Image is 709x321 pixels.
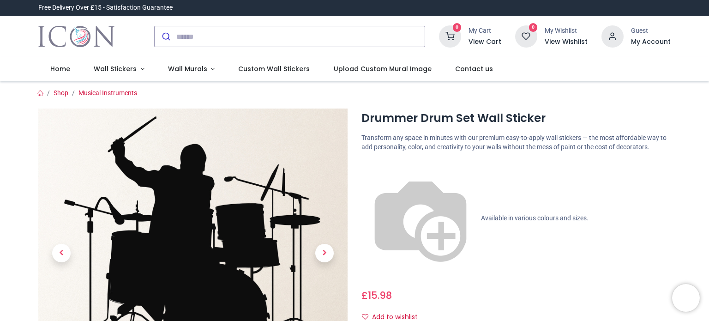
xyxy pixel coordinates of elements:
span: Contact us [455,64,493,73]
a: Wall Stickers [82,57,156,81]
span: £ [361,289,392,302]
span: Wall Stickers [94,64,137,73]
i: Add to wishlist [362,314,368,320]
span: Custom Wall Stickers [238,64,310,73]
span: Home [50,64,70,73]
sup: 0 [529,23,538,32]
h1: Drummer Drum Set Wall Sticker [361,110,671,126]
div: My Cart [469,26,501,36]
a: My Account [631,37,671,47]
div: Free Delivery Over £15 - Satisfaction Guarantee [38,3,173,12]
img: color-wheel.png [361,159,480,278]
a: View Cart [469,37,501,47]
sup: 0 [453,23,462,32]
span: 15.98 [368,289,392,302]
button: Submit [155,26,176,47]
iframe: Brevo live chat [672,284,700,312]
span: Wall Murals [168,64,207,73]
img: Icon Wall Stickers [38,24,114,49]
iframe: Customer reviews powered by Trustpilot [477,3,671,12]
a: 0 [439,32,461,40]
div: Guest [631,26,671,36]
span: Previous [52,244,71,262]
a: Shop [54,89,68,97]
span: Available in various colours and sizes. [481,214,589,221]
a: Musical Instruments [78,89,137,97]
span: Next [315,244,334,262]
a: View Wishlist [545,37,588,47]
a: 0 [515,32,537,40]
p: Transform any space in minutes with our premium easy-to-apply wall stickers — the most affordable... [361,133,671,151]
a: Logo of Icon Wall Stickers [38,24,114,49]
div: My Wishlist [545,26,588,36]
a: Wall Murals [156,57,227,81]
span: Upload Custom Mural Image [334,64,432,73]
